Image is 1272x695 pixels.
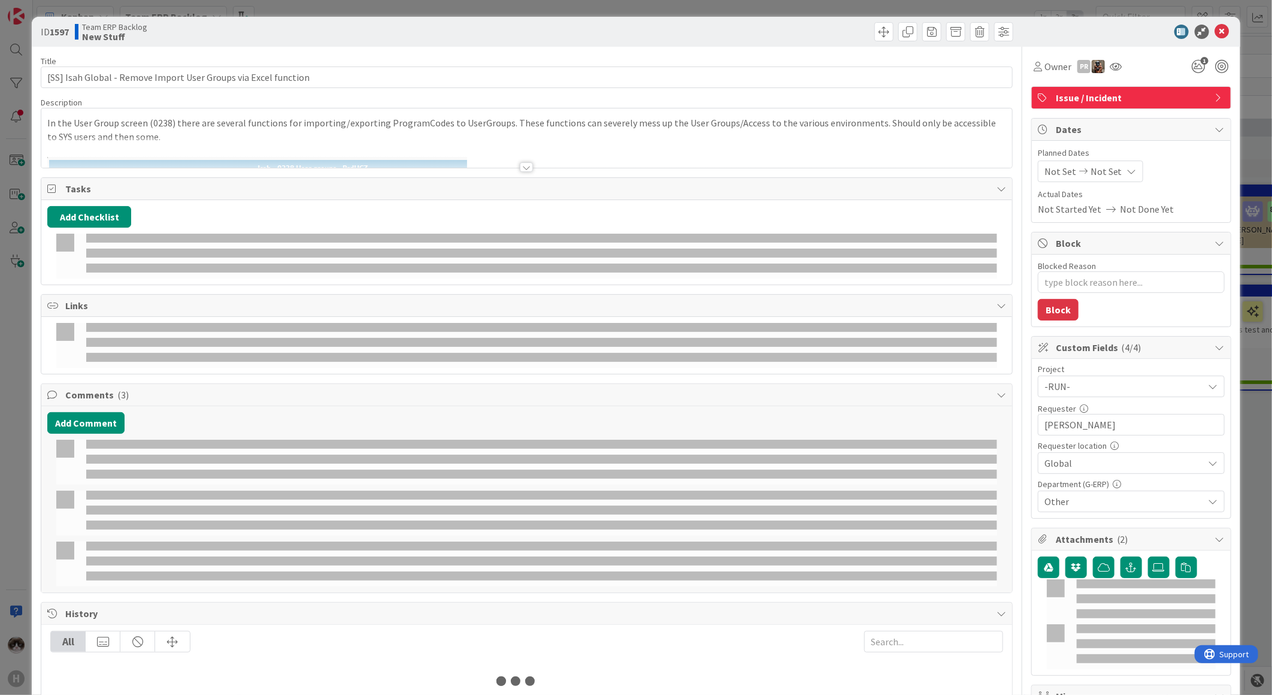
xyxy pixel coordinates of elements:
span: Dates [1056,122,1209,137]
label: Requester [1038,403,1076,414]
span: Not Set [1044,164,1076,179]
span: Owner [1044,59,1071,74]
span: Tasks [65,182,991,196]
span: Other [1044,494,1204,509]
button: Block [1038,299,1079,321]
button: Add Checklist [47,206,131,228]
p: In the User Group screen (0238) there are several functions for importing/exporting ProgramCodes ... [47,116,1006,143]
span: History [65,606,991,621]
b: 1597 [50,26,69,38]
span: Support [25,2,54,16]
span: Team ERP Backlog [82,22,147,32]
label: Title [41,56,56,67]
img: VK [1092,60,1105,73]
span: Issue / Incident [1056,90,1209,105]
label: Blocked Reason [1038,261,1096,271]
span: Attachments [1056,532,1209,546]
span: ( 2 ) [1117,533,1128,545]
div: PR [1077,60,1091,73]
span: Actual Dates [1038,188,1225,201]
b: New Stuff [82,32,147,41]
span: Links [65,298,991,313]
span: ID [41,25,69,39]
span: ( 4/4 ) [1122,342,1141,353]
span: Not Started Yet [1038,202,1101,216]
span: -RUN- [1044,378,1198,395]
input: Search... [864,631,1003,652]
div: Department (G-ERP) [1038,480,1225,488]
input: type card name here... [41,67,1013,88]
div: Requester location [1038,442,1225,450]
div: All [51,631,86,652]
span: Planned Dates [1038,147,1225,159]
span: ( 3 ) [117,389,129,401]
span: Not Set [1091,164,1122,179]
span: Description [41,97,82,108]
span: Comments [65,388,991,402]
div: Project [1038,365,1225,373]
span: 1 [1201,57,1209,65]
span: Block [1056,236,1209,250]
span: Not Done Yet [1120,202,1174,216]
button: Add Comment [47,412,125,434]
span: Custom Fields [1056,340,1209,355]
span: Global [1044,455,1198,472]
